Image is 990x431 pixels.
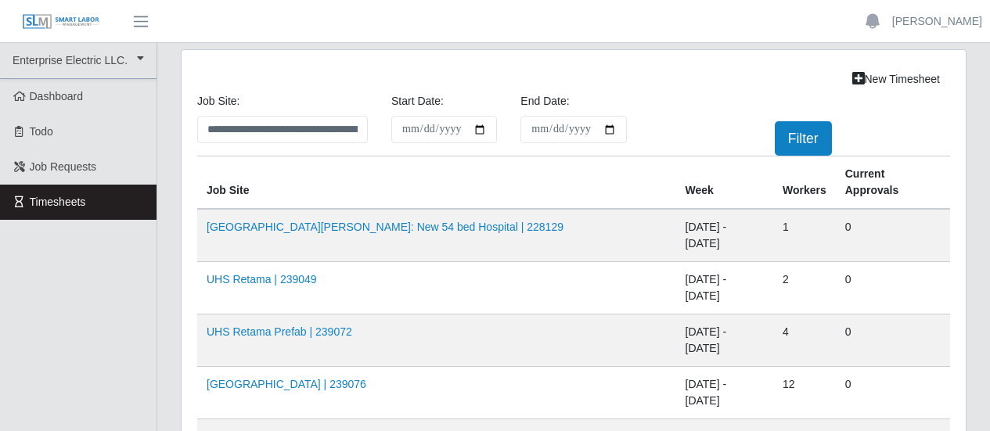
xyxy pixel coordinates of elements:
span: Todo [30,125,53,138]
th: job site [197,156,676,210]
label: Start Date: [391,93,444,110]
label: End Date: [520,93,569,110]
td: [DATE] - [DATE] [676,367,773,419]
td: 4 [773,314,836,367]
a: [PERSON_NAME] [892,13,982,30]
td: 12 [773,367,836,419]
td: 0 [836,262,950,314]
a: UHS Retama | 239049 [207,273,317,286]
th: Current Approvals [836,156,950,210]
span: Timesheets [30,196,86,208]
a: UHS Retama Prefab | 239072 [207,325,352,338]
th: Workers [773,156,836,210]
a: New Timesheet [842,66,950,93]
a: [GEOGRAPHIC_DATA] | 239076 [207,378,366,390]
img: SLM Logo [22,13,100,31]
label: job site: [197,93,239,110]
td: 1 [773,209,836,262]
a: [GEOGRAPHIC_DATA][PERSON_NAME]: New 54 bed Hospital | 228129 [207,221,563,233]
td: 0 [836,367,950,419]
td: 0 [836,314,950,367]
span: Job Requests [30,160,97,173]
td: [DATE] - [DATE] [676,209,773,262]
span: Dashboard [30,90,84,102]
td: [DATE] - [DATE] [676,262,773,314]
td: 2 [773,262,836,314]
td: 0 [836,209,950,262]
td: [DATE] - [DATE] [676,314,773,367]
th: Week [676,156,773,210]
button: Filter [775,121,832,156]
